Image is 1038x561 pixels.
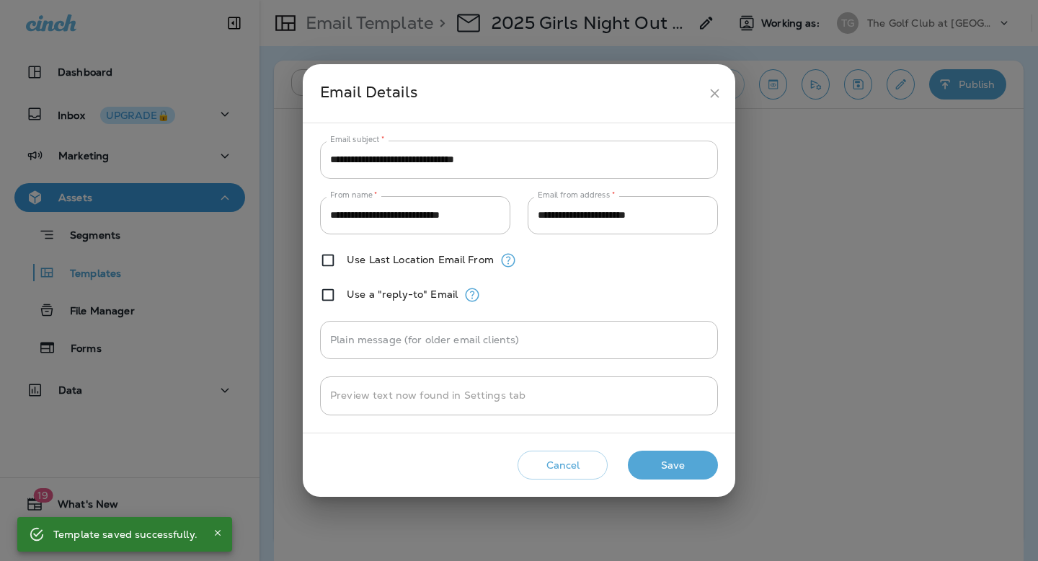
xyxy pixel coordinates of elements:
[330,134,385,145] label: Email subject
[320,80,701,107] div: Email Details
[209,524,226,542] button: Close
[347,254,494,265] label: Use Last Location Email From
[701,80,728,107] button: close
[53,521,198,547] div: Template saved successfully.
[538,190,615,200] label: Email from address
[628,451,718,480] button: Save
[330,190,378,200] label: From name
[518,451,608,480] button: Cancel
[347,288,458,300] label: Use a "reply-to" Email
